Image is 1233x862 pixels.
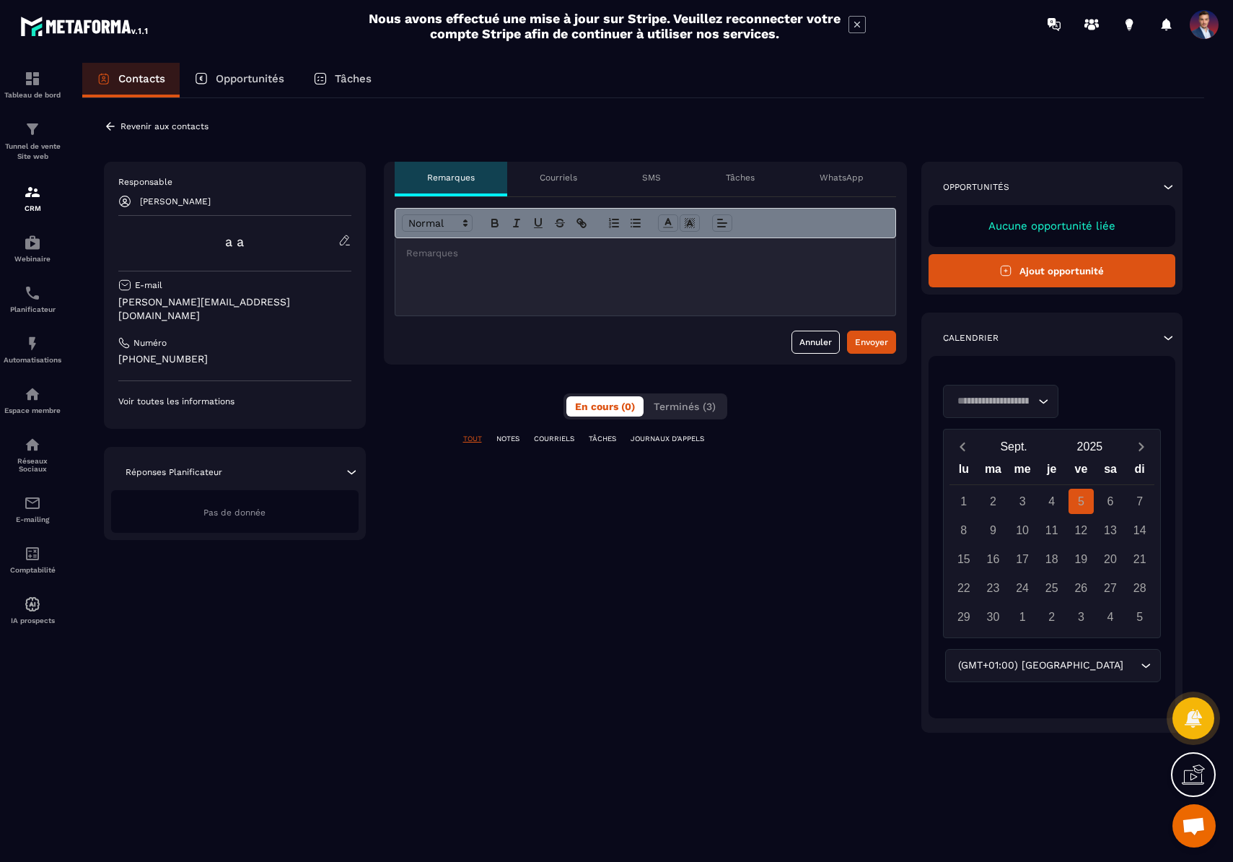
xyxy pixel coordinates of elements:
[24,495,41,512] img: email
[4,617,61,624] p: IA prospects
[180,63,299,97] a: Opportunités
[1098,575,1123,601] div: 27
[1069,489,1094,514] div: 5
[1127,604,1152,630] div: 5
[1098,547,1123,572] div: 20
[1125,459,1154,484] div: di
[949,437,976,456] button: Previous month
[645,396,724,417] button: Terminés (3)
[1066,459,1096,484] div: ve
[1037,459,1066,484] div: je
[980,547,1006,572] div: 16
[1039,575,1064,601] div: 25
[1052,434,1128,459] button: Open years overlay
[140,196,211,206] p: [PERSON_NAME]
[4,406,61,414] p: Espace membre
[368,11,841,41] h2: Nous avons effectué une mise à jour sur Stripe. Veuillez reconnecter votre compte Stripe afin de ...
[24,545,41,562] img: accountant
[24,234,41,251] img: automations
[980,604,1006,630] div: 30
[335,72,372,85] p: Tâches
[118,396,351,407] p: Voir toutes les informations
[24,335,41,352] img: automations
[126,466,222,478] p: Réponses Planificateur
[566,396,644,417] button: En cours (0)
[4,173,61,223] a: formationformationCRM
[4,324,61,375] a: automationsautomationsAutomatisations
[929,254,1176,287] button: Ajout opportunité
[943,385,1058,418] div: Search for option
[118,176,351,188] p: Responsable
[1010,489,1035,514] div: 3
[4,534,61,585] a: accountantaccountantComptabilité
[820,172,864,183] p: WhatsApp
[1069,575,1094,601] div: 26
[1039,604,1064,630] div: 2
[949,459,979,484] div: lu
[1172,804,1216,848] a: Ouvrir le chat
[299,63,386,97] a: Tâches
[642,172,661,183] p: SMS
[4,274,61,324] a: schedulerschedulerPlanificateur
[4,356,61,364] p: Automatisations
[955,658,1126,674] span: (GMT+01:00) [GEOGRAPHIC_DATA]
[118,295,351,323] p: [PERSON_NAME][EMAIL_ADDRESS][DOMAIN_NAME]
[1069,547,1094,572] div: 19
[4,425,61,484] a: social-networksocial-networkRéseaux Sociaux
[135,279,162,291] p: E-mail
[951,547,976,572] div: 15
[943,219,1162,232] p: Aucune opportunité liée
[24,386,41,403] img: automations
[976,434,1052,459] button: Open months overlay
[4,91,61,99] p: Tableau de bord
[949,489,1155,630] div: Calendar days
[1127,489,1152,514] div: 7
[980,575,1006,601] div: 23
[534,434,574,444] p: COURRIELS
[4,110,61,173] a: formationformationTunnel de vente Site web
[4,305,61,313] p: Planificateur
[847,331,896,354] button: Envoyer
[203,508,266,518] span: Pas de donnée
[589,434,616,444] p: TÂCHES
[1128,437,1154,456] button: Next month
[24,436,41,453] img: social-network
[1039,489,1064,514] div: 4
[4,484,61,534] a: emailemailE-mailing
[225,234,244,249] a: a a
[496,434,519,444] p: NOTES
[1069,604,1094,630] div: 3
[1127,575,1152,601] div: 28
[949,459,1155,630] div: Calendar wrapper
[1127,518,1152,543] div: 14
[943,332,999,344] p: Calendrier
[1096,459,1126,484] div: sa
[4,223,61,274] a: automationsautomationsWebinaire
[980,489,1006,514] div: 2
[120,121,209,131] p: Revenir aux contacts
[427,172,475,183] p: Remarques
[726,172,755,183] p: Tâches
[951,518,976,543] div: 8
[855,335,888,349] div: Envoyer
[4,255,61,263] p: Webinaire
[654,401,716,412] span: Terminés (3)
[1069,518,1094,543] div: 12
[216,72,284,85] p: Opportunités
[1098,489,1123,514] div: 6
[4,142,61,162] p: Tunnel de vente Site web
[4,566,61,574] p: Comptabilité
[1010,575,1035,601] div: 24
[980,518,1006,543] div: 9
[463,434,482,444] p: TOUT
[24,70,41,87] img: formation
[978,459,1008,484] div: ma
[24,121,41,138] img: formation
[1008,459,1037,484] div: me
[24,183,41,201] img: formation
[118,352,351,366] p: [PHONE_NUMBER]
[133,337,167,349] p: Numéro
[1010,518,1035,543] div: 10
[951,489,976,514] div: 1
[1098,518,1123,543] div: 13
